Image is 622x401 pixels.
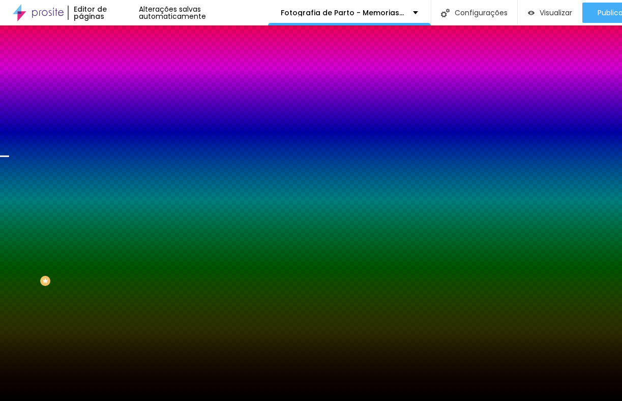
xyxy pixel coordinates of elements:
[528,9,535,17] img: view-1.svg
[441,9,450,17] img: Icone
[68,6,138,20] div: Editor de páginas
[139,6,268,20] div: Alterações salvas automaticamente
[540,9,572,17] span: Visualizar
[518,3,582,23] button: Visualizar
[281,9,405,16] p: Fotografia de Parto - Memorias do Nascer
